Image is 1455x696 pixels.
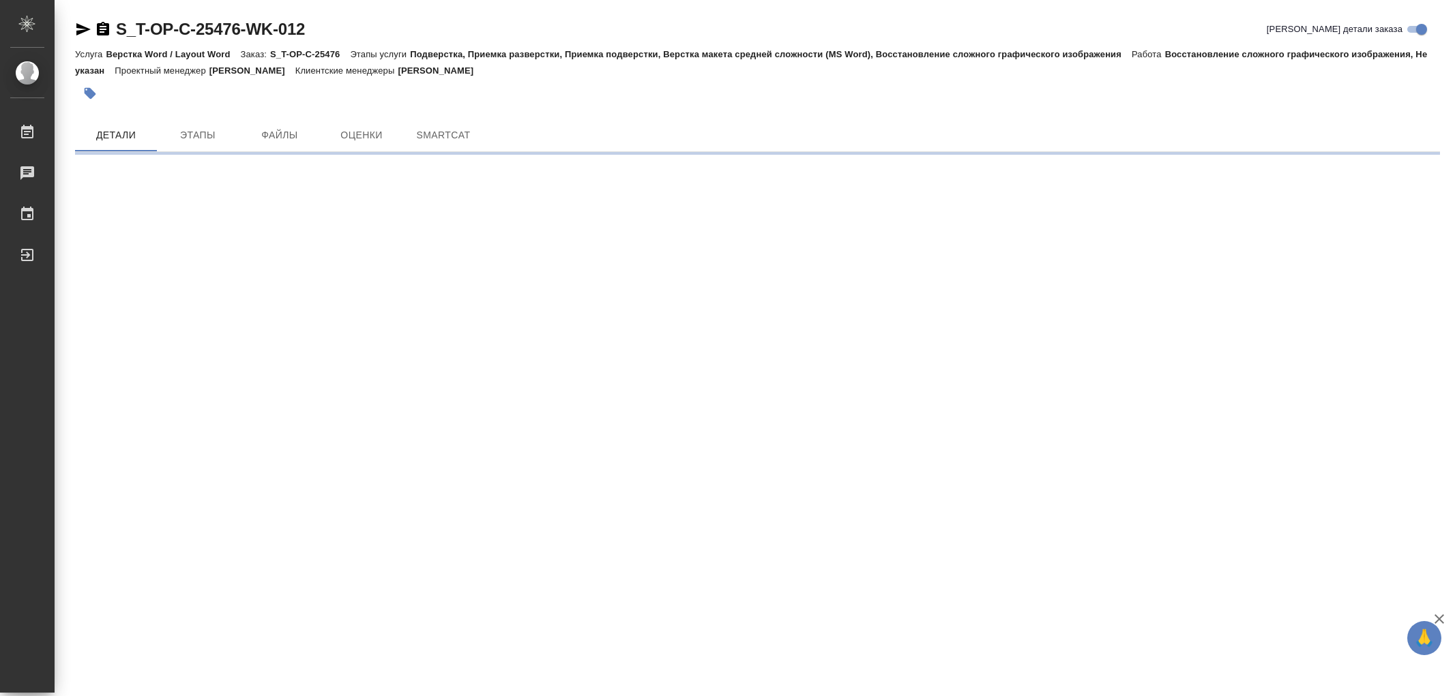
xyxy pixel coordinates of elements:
p: S_T-OP-C-25476 [270,49,350,59]
button: 🙏 [1407,621,1441,655]
button: Добавить тэг [75,78,105,108]
p: Услуга [75,49,106,59]
span: SmartCat [411,127,476,144]
button: Скопировать ссылку для ЯМессенджера [75,21,91,37]
span: Файлы [247,127,312,144]
span: 🙏 [1413,624,1436,652]
p: Клиентские менеджеры [295,65,398,76]
p: [PERSON_NAME] [209,65,295,76]
a: S_T-OP-C-25476-WK-012 [116,20,305,38]
p: Этапы услуги [350,49,410,59]
p: Проектный менеджер [115,65,209,76]
p: Верстка Word / Layout Word [106,49,240,59]
span: Этапы [165,127,231,144]
span: Оценки [329,127,394,144]
span: [PERSON_NAME] детали заказа [1267,22,1402,36]
span: Детали [83,127,149,144]
p: Работа [1132,49,1165,59]
p: [PERSON_NAME] [398,65,484,76]
p: Подверстка, Приемка разверстки, Приемка подверстки, Верстка макета средней сложности (MS Word), В... [410,49,1132,59]
button: Скопировать ссылку [95,21,111,37]
p: Заказ: [241,49,270,59]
